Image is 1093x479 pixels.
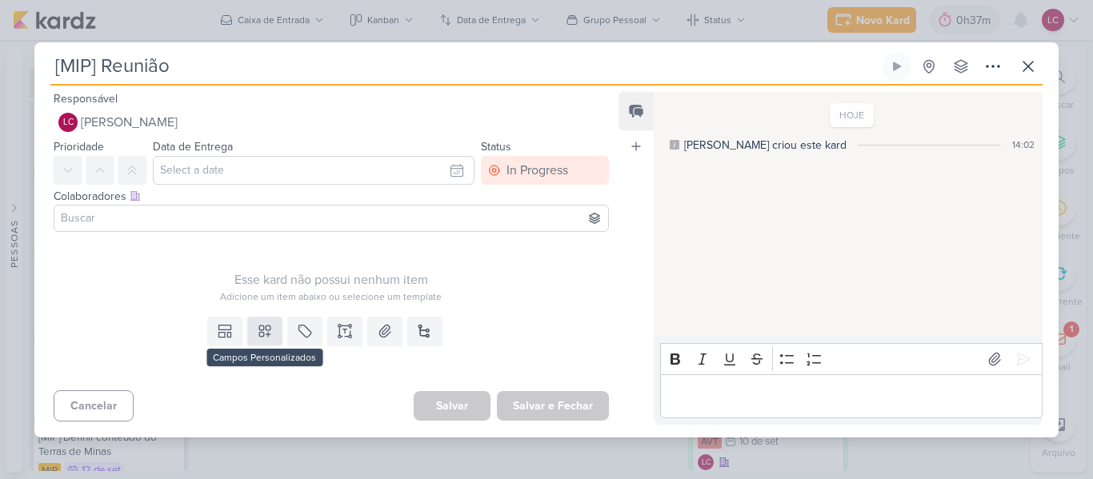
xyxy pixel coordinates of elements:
div: Editor toolbar [660,343,1043,374]
button: Cancelar [54,390,134,421]
input: Select a date [153,156,474,185]
label: Status [481,140,511,154]
input: Buscar [58,209,605,228]
div: Colaboradores [54,188,609,205]
label: Data de Entrega [153,140,233,154]
label: Prioridade [54,140,104,154]
div: Ligar relógio [891,60,903,73]
div: Campos Personalizados [206,349,322,366]
span: [PERSON_NAME] [81,113,178,132]
p: LC [63,118,74,127]
label: Responsável [54,92,118,106]
div: In Progress [506,161,568,180]
div: Editor editing area: main [660,374,1043,418]
button: LC [PERSON_NAME] [54,108,609,137]
div: [PERSON_NAME] criou este kard [684,137,847,154]
div: Laís Costa [58,113,78,132]
div: Adicione um item abaixo ou selecione um template [54,289,609,304]
div: Esse kard não possui nenhum item [54,270,609,289]
div: 14:02 [1012,138,1035,152]
input: Kard Sem Título [50,52,879,81]
button: In Progress [481,156,609,185]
